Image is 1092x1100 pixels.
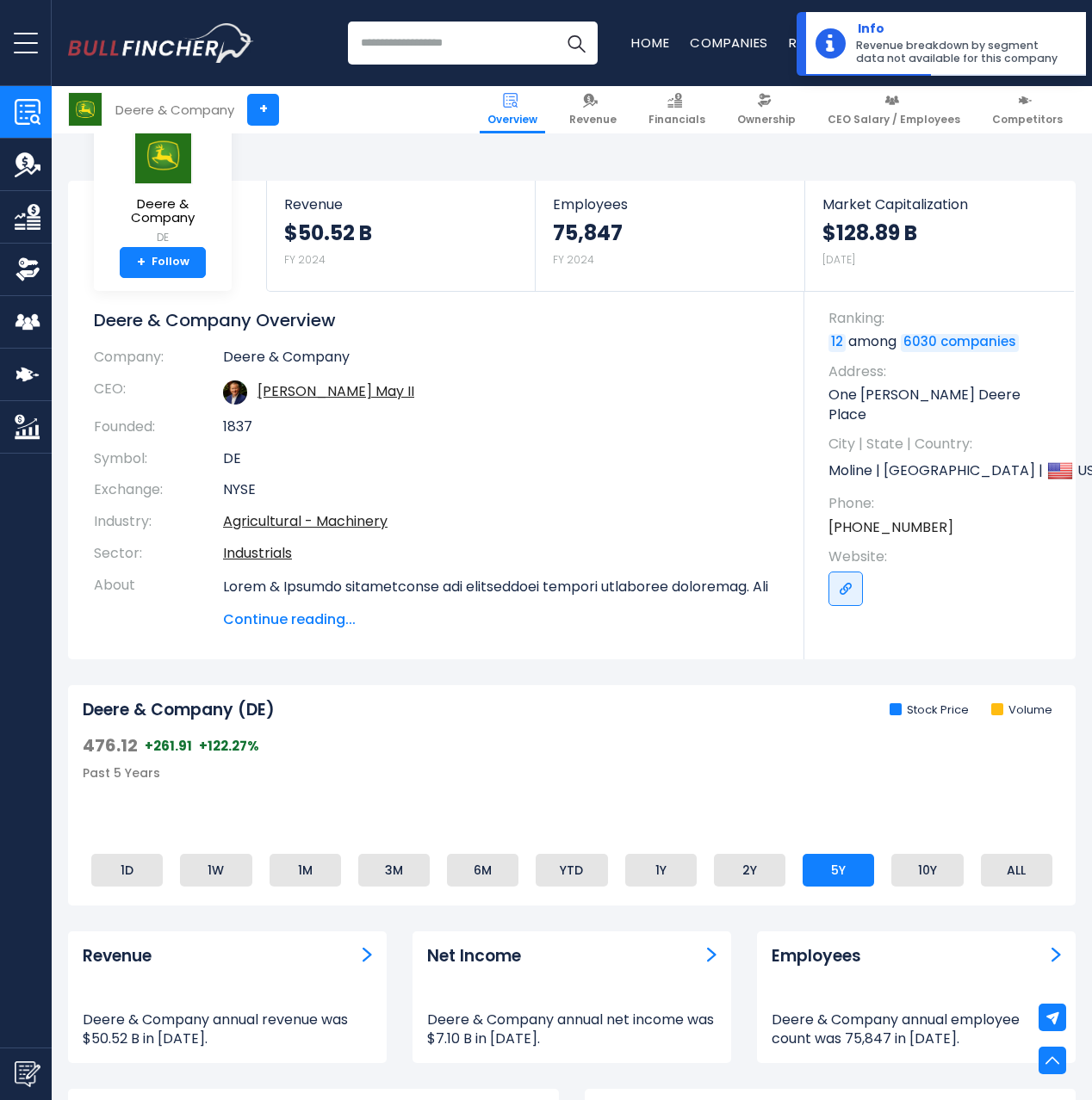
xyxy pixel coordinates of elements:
span: +261.91 [145,738,192,755]
span: Ownership [737,113,796,127]
a: Agricultural - Machinery [223,511,388,531]
h3: Revenue [83,946,152,967]
a: ceo [257,381,414,401]
h3: Net Income [427,946,521,967]
strong: $50.52 B [284,219,372,246]
a: + [247,94,279,126]
td: Deere & Company [223,349,779,374]
a: Market Capitalization $128.89 B [DATE] [805,181,1074,285]
span: Financials [648,113,705,127]
img: Bullfincher logo [68,23,254,63]
li: Volume [991,703,1052,718]
p: Deere & Company annual revenue was $50.52 B in [DATE]. [83,1010,372,1049]
button: Search [555,22,598,65]
a: 6030 companies [901,334,1019,351]
a: Home [631,34,669,52]
span: Revenue [569,113,617,127]
a: Deere & Company DE [107,126,219,247]
small: FY 2024 [284,252,326,267]
span: City | State | Country: [828,435,1058,454]
a: 12 [828,334,846,351]
li: 6M [447,854,518,887]
li: ALL [981,854,1052,887]
a: Go to homepage [68,23,253,63]
small: DE [108,230,218,245]
h3: Employees [772,946,861,967]
span: 476.12 [83,734,138,757]
li: YTD [536,854,607,887]
a: Competitors [984,86,1070,133]
a: Industrials [223,543,292,563]
span: Competitors [992,113,1063,127]
td: DE [223,443,779,475]
th: Company: [94,349,223,374]
th: Exchange: [94,474,223,506]
th: Symbol: [94,443,223,475]
th: Founded: [94,411,223,443]
li: 3M [358,854,430,887]
span: Past 5 Years [83,764,160,782]
p: Deere & Company annual employee count was 75,847 in [DATE]. [772,1010,1061,1049]
span: Continue reading... [223,609,779,630]
a: Ownership [729,86,803,133]
p: One [PERSON_NAME] Deere Place [828,386,1058,424]
a: Revenue [562,86,624,133]
h1: Deere & Company Overview [94,309,779,331]
span: Market Capitalization [822,196,1057,213]
a: Overview [480,86,545,133]
h2: Deere & Company (DE) [83,700,275,721]
th: CEO: [94,374,223,411]
a: Financials [641,86,713,133]
img: DE logo [133,127,193,184]
div: Deere & Company [115,100,234,120]
span: Revenue [284,196,518,213]
li: 10Y [891,854,963,887]
li: 1Y [625,854,697,887]
span: Ranking: [828,309,1058,328]
a: Companies [690,34,768,52]
strong: 75,847 [553,219,623,246]
span: Website: [828,547,1058,566]
img: DE logo [69,93,102,126]
span: Employees [553,196,786,213]
a: Go to link [828,572,863,606]
img: john-c-may.jpg [223,380,247,405]
th: About [94,570,223,630]
th: Sector: [94,538,223,570]
p: Deere & Company annual net income was $7.10 B in [DATE]. [427,1010,717,1049]
a: Net income [707,946,717,962]
li: 2Y [714,854,785,887]
li: 1D [91,854,163,887]
a: Revenue [363,946,372,962]
span: Revenue breakdown by segment data not available for this company [856,39,1067,65]
span: Overview [487,113,537,127]
small: [DATE] [822,252,855,267]
p: among [828,332,1058,351]
a: +Follow [120,247,206,278]
img: Ownership [15,256,40,282]
td: NYSE [223,474,779,506]
span: Deere & Company [108,197,218,226]
span: CEO Salary / Employees [828,113,960,127]
a: [PHONE_NUMBER] [828,518,953,537]
strong: Info [858,22,1065,37]
p: Moline | [GEOGRAPHIC_DATA] | US [828,458,1058,484]
li: 5Y [803,854,874,887]
a: Revenue $50.52 B FY 2024 [267,181,535,285]
a: Ranking [789,34,847,52]
a: Employees 75,847 FY 2024 [536,181,803,285]
strong: $128.89 B [822,219,917,246]
small: FY 2024 [553,252,594,267]
li: 1M [270,854,341,887]
a: CEO Salary / Employees [820,86,968,133]
li: 1W [180,854,251,887]
span: Phone: [828,494,1058,513]
strong: + [137,255,146,270]
th: Industry: [94,506,223,538]
a: Employees [1052,946,1061,962]
span: Address: [828,362,1058,381]
span: +122.27% [199,738,259,755]
li: Stock Price [890,703,969,718]
td: 1837 [223,411,779,443]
